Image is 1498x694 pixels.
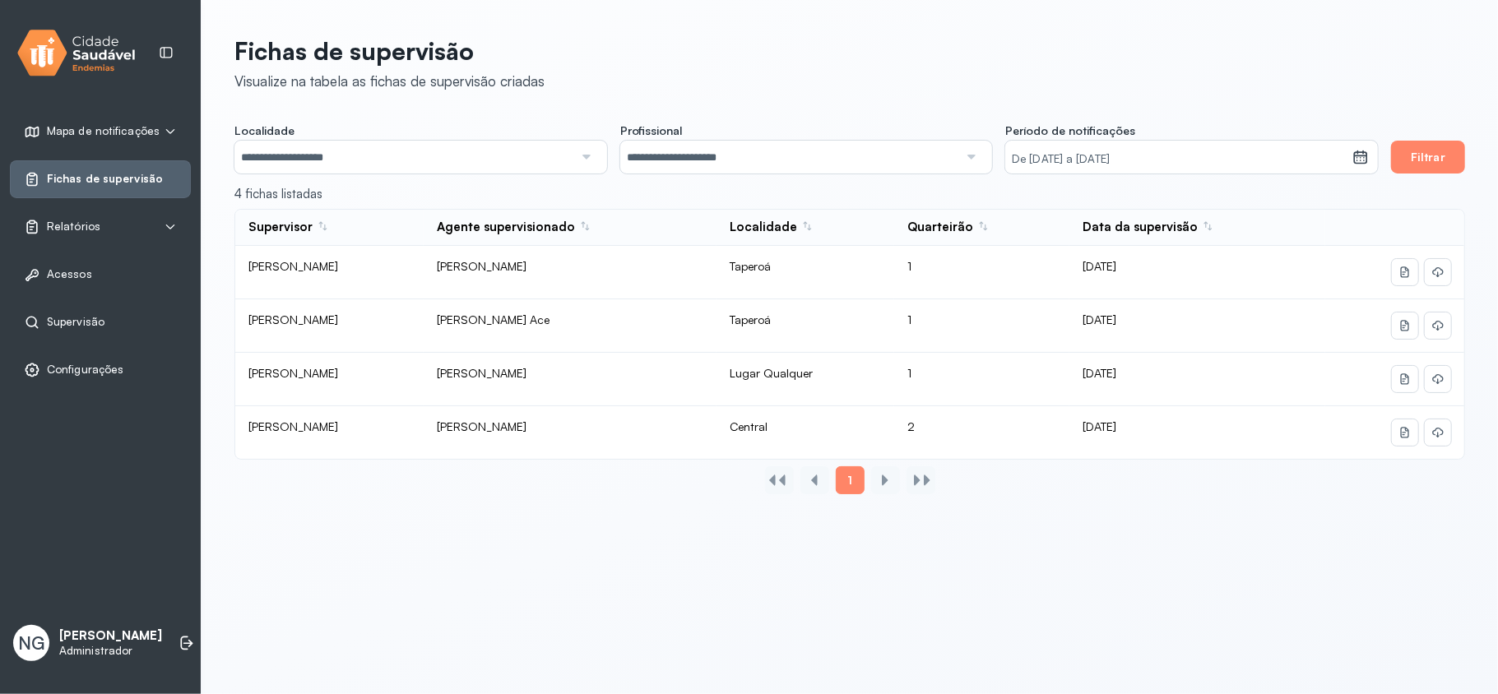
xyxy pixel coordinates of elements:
[47,124,160,138] span: Mapa de notificações
[248,220,328,235] div: Supervisor
[234,72,545,90] div: Visualize na tabela as fichas de supervisão criadas
[1069,246,1325,299] td: [DATE]
[17,26,136,80] img: logo.svg
[907,220,989,235] div: Quarteirão
[907,259,1056,274] div: 1
[24,171,177,187] a: Fichas de supervisão
[59,628,162,644] p: [PERSON_NAME]
[18,632,44,654] span: NG
[1012,151,1346,168] small: De [DATE] a [DATE]
[47,267,92,281] span: Acessos
[47,220,100,234] span: Relatórios
[1083,220,1213,235] div: Data da supervisão
[234,187,1465,202] div: 4 fichas listadas
[1069,299,1325,353] td: [DATE]
[1005,123,1135,138] span: Período de notificações
[717,353,894,406] td: Lugar Qualquer
[717,246,894,299] td: Taperoá
[24,314,177,331] a: Supervisão
[424,246,717,299] td: [PERSON_NAME]
[907,419,1056,434] div: 2
[47,172,163,186] span: Fichas de supervisão
[235,246,424,299] td: [PERSON_NAME]
[234,123,294,138] span: Localidade
[847,473,852,488] span: 1
[234,36,545,66] p: Fichas de supervisão
[235,353,424,406] td: [PERSON_NAME]
[437,220,591,235] div: Agente supervisionado
[730,220,813,235] div: Localidade
[424,299,717,353] td: [PERSON_NAME] Ace
[907,366,1056,381] div: 1
[1069,353,1325,406] td: [DATE]
[47,315,104,329] span: Supervisão
[717,406,894,459] td: Central
[24,266,177,283] a: Acessos
[235,299,424,353] td: [PERSON_NAME]
[24,362,177,378] a: Configurações
[59,644,162,658] p: Administrador
[907,312,1056,327] div: 1
[47,363,123,377] span: Configurações
[424,353,717,406] td: [PERSON_NAME]
[620,123,683,138] span: Profissional
[717,299,894,353] td: Taperoá
[1069,406,1325,459] td: [DATE]
[235,406,424,459] td: [PERSON_NAME]
[1391,141,1465,173] button: Filtrar
[424,406,717,459] td: [PERSON_NAME]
